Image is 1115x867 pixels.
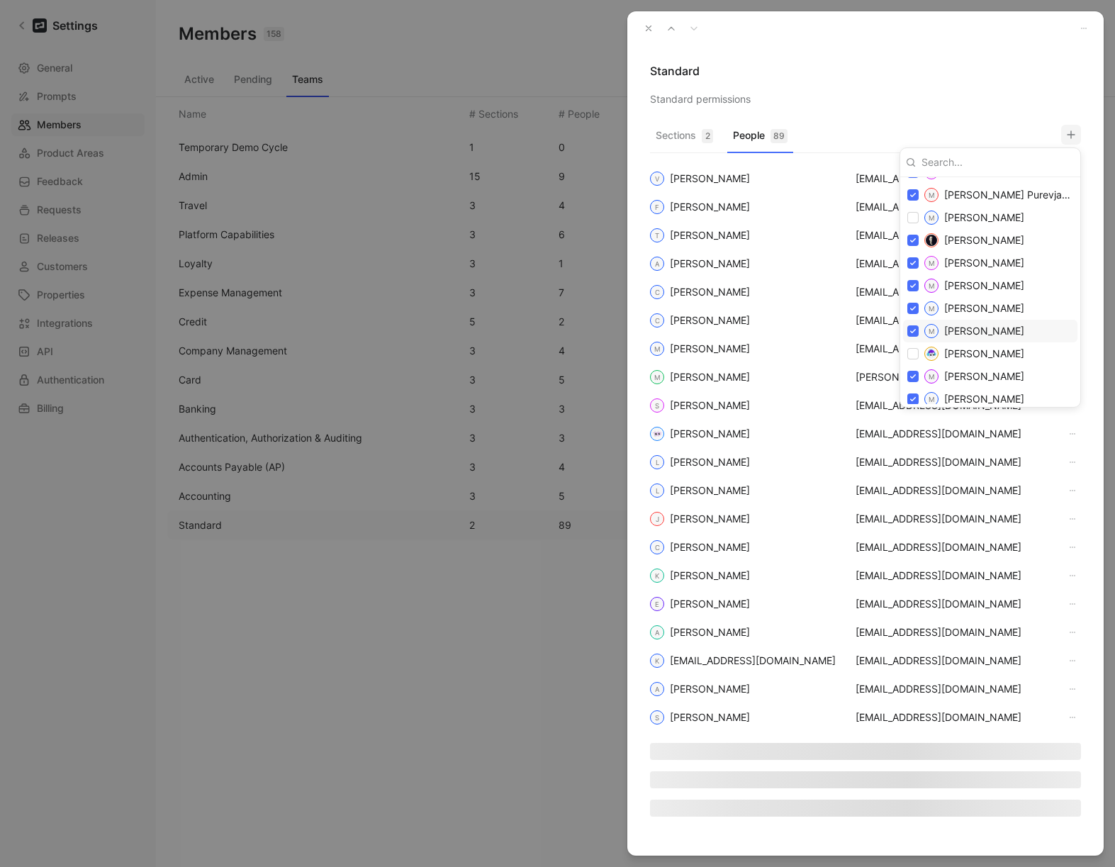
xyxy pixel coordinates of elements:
input: Search... [916,151,1075,174]
text: M [929,396,935,403]
svg: Miso [926,393,937,405]
text: M [929,282,935,290]
text: M [929,305,935,313]
text: M [929,259,935,267]
span: [PERSON_NAME] [944,211,1024,223]
text: M [929,328,935,335]
span: [PERSON_NAME] [944,234,1024,246]
img: Michael [926,348,937,359]
span: [PERSON_NAME] [944,257,1024,269]
span: [PERSON_NAME] [944,279,1024,291]
span: [PERSON_NAME] [944,370,1024,382]
span: [PERSON_NAME] [944,347,1024,359]
img: Maykel [926,235,937,246]
svg: Melody [926,303,937,314]
span: [PERSON_NAME] [944,302,1024,314]
svg: Megan [926,280,937,291]
span: [PERSON_NAME] [944,393,1024,405]
span: [PERSON_NAME] [944,325,1024,337]
svg: McKell [926,257,937,269]
svg: Merisha [926,325,937,337]
text: M [929,214,935,222]
svg: Marla [926,189,937,201]
svg: Matt [926,212,937,223]
span: [PERSON_NAME] Purevjargal [944,189,1080,201]
text: M [929,373,935,381]
svg: Michaela [926,371,937,382]
text: M [929,191,935,199]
